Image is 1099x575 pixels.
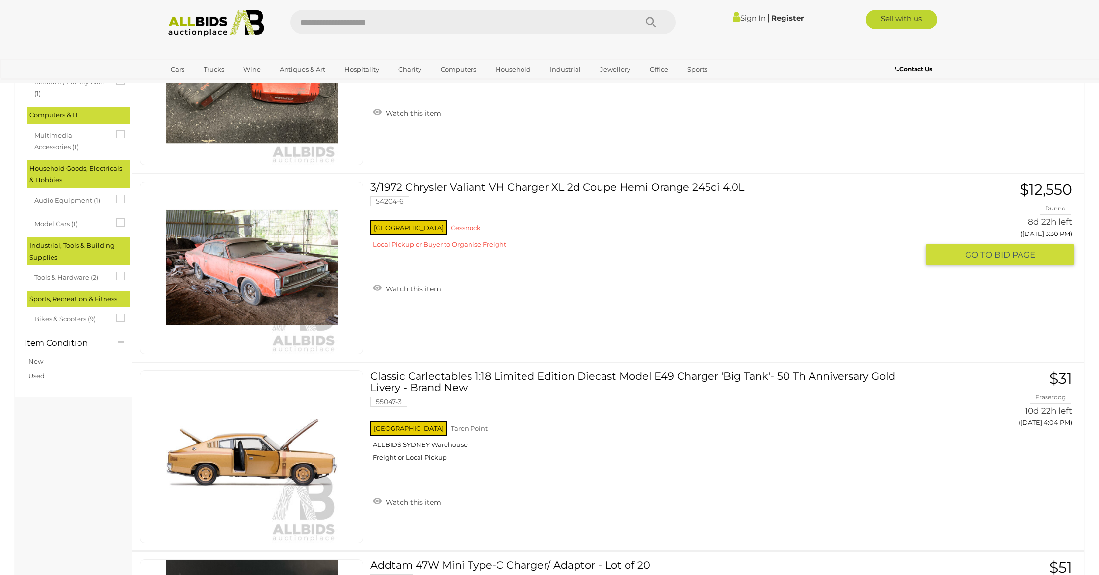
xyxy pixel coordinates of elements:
[392,61,428,78] a: Charity
[378,370,918,469] a: Classic Carlectables 1:18 Limited Edition Diecast Model E49 Charger 'Big Tank'- 50 Th Anniversary...
[34,192,108,206] span: Audio Equipment (1)
[164,61,191,78] a: Cars
[34,269,108,283] span: Tools & Hardware (2)
[27,107,130,123] div: Computers & IT
[681,61,714,78] a: Sports
[895,65,932,73] b: Contact Us
[27,160,130,188] div: Household Goods, Electricals & Hobbies
[733,13,766,23] a: Sign In
[27,237,130,265] div: Industrial, Tools & Building Supplies
[544,61,587,78] a: Industrial
[1049,369,1072,388] span: $31
[767,12,770,23] span: |
[34,128,108,153] span: Multimedia Accessories (1)
[771,13,804,23] a: Register
[34,311,108,325] span: Bikes & Scooters (9)
[643,61,675,78] a: Office
[933,182,1074,266] a: $12,550 Dunno 8d 22h left ([DATE] 3:30 PM) GO TOBID PAGE
[338,61,386,78] a: Hospitality
[1020,181,1072,199] span: $12,550
[383,498,441,507] span: Watch this item
[994,249,1035,261] span: BID PAGE
[34,74,108,100] span: Medium / Family Cars (1)
[489,61,537,78] a: Household
[383,109,441,118] span: Watch this item
[378,182,918,256] a: 3/1972 Chrysler Valiant VH Charger XL 2d Coupe Hemi Orange 245ci 4.0L 54204-6 [GEOGRAPHIC_DATA] C...
[434,61,483,78] a: Computers
[926,244,1074,265] button: GO TOBID PAGE
[933,370,1074,432] a: $31 Fraserdog 10d 22h left ([DATE] 4:04 PM)
[34,216,108,230] span: Model Cars (1)
[28,357,43,365] a: New
[895,64,935,75] a: Contact Us
[273,61,332,78] a: Antiques & Art
[163,10,269,37] img: Allbids.com.au
[370,494,444,509] a: Watch this item
[383,285,441,293] span: Watch this item
[627,10,676,34] button: Search
[370,105,444,120] a: Watch this item
[965,249,994,261] span: GO TO
[25,339,104,348] h4: Item Condition
[237,61,267,78] a: Wine
[866,10,937,29] a: Sell with us
[28,372,45,380] a: Used
[27,291,130,307] div: Sports, Recreation & Fitness
[166,371,338,543] img: 55047-3a.jpg
[164,78,247,94] a: [GEOGRAPHIC_DATA]
[370,281,444,295] a: Watch this item
[166,182,338,354] img: 54204-6a_ex.jpg
[594,61,637,78] a: Jewellery
[197,61,231,78] a: Trucks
